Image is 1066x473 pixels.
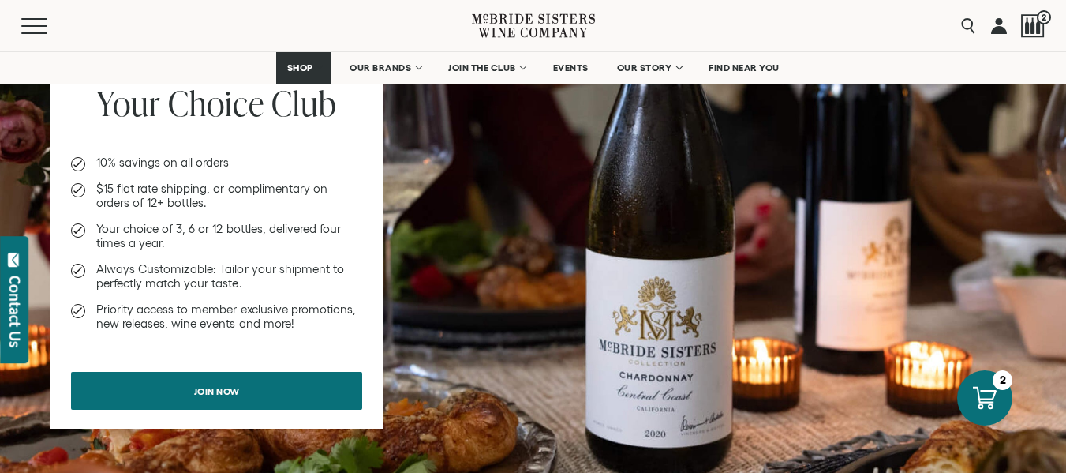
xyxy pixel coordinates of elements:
li: Priority access to member exclusive promotions, new releases, wine events and more! [71,302,362,331]
span: OUR STORY [617,62,672,73]
a: EVENTS [543,52,599,84]
a: SHOP [276,52,331,84]
div: 2 [993,370,1012,390]
span: EVENTS [553,62,589,73]
span: Join now [166,376,267,407]
span: Choice [168,80,264,126]
a: Join now [71,372,362,410]
a: OUR BRANDS [339,52,430,84]
button: Mobile Menu Trigger [21,18,78,34]
span: 2 [1037,10,1051,24]
a: JOIN THE CLUB [438,52,535,84]
li: 10% savings on all orders [71,156,362,170]
span: Your [96,80,160,126]
span: OUR BRANDS [350,62,411,73]
li: Your choice of 3, 6 or 12 bottles, delivered four times a year. [71,222,362,250]
span: SHOP [286,62,313,73]
li: Always Customizable: Tailor your shipment to perfectly match your taste. [71,262,362,291]
span: JOIN THE CLUB [448,62,516,73]
div: Contact Us [7,276,23,347]
span: Club [271,80,336,126]
li: $15 flat rate shipping, or complimentary on orders of 12+ bottles. [71,182,362,210]
a: OUR STORY [607,52,691,84]
a: FIND NEAR YOU [698,52,790,84]
span: FIND NEAR YOU [709,62,780,73]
